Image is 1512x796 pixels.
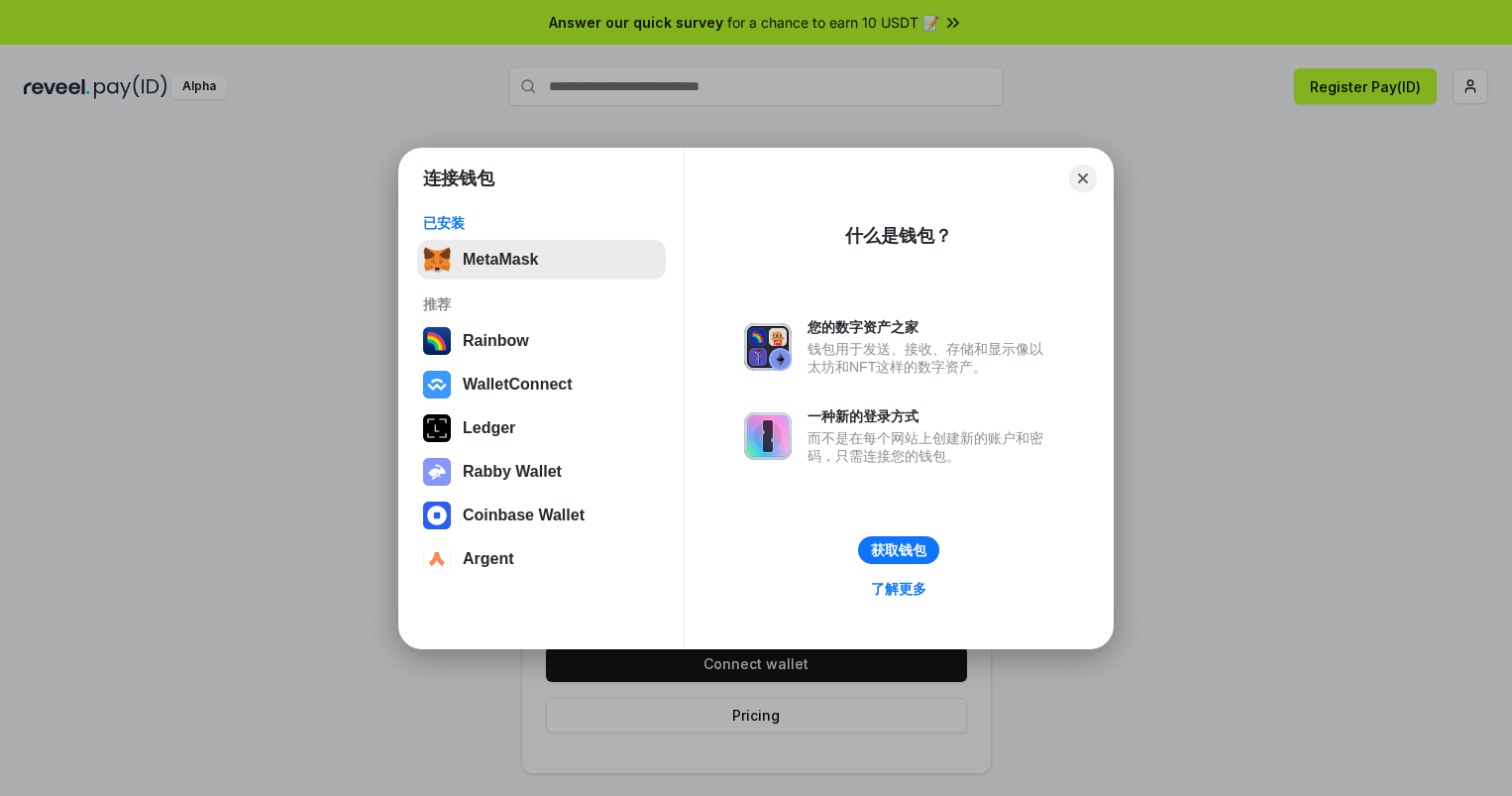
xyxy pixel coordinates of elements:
div: 已安装 [423,214,660,232]
img: svg+xml,%3Csvg%20xmlns%3D%22http%3A%2F%2Fwww.w3.org%2F2000%2Fsvg%22%20fill%3D%22none%22%20viewBox... [744,412,792,460]
div: Rabby Wallet [463,463,562,481]
img: svg+xml,%3Csvg%20xmlns%3D%22http%3A%2F%2Fwww.w3.org%2F2000%2Fsvg%22%20fill%3D%22none%22%20viewBox... [423,458,451,486]
div: Coinbase Wallet [463,507,585,524]
button: Rabby Wallet [417,452,666,492]
img: svg+xml,%3Csvg%20width%3D%22120%22%20height%3D%22120%22%20viewBox%3D%220%200%20120%20120%22%20fil... [423,327,451,355]
button: WalletConnect [417,365,666,404]
img: svg+xml,%3Csvg%20width%3D%2228%22%20height%3D%2228%22%20viewBox%3D%220%200%2028%2028%22%20fill%3D... [423,371,451,398]
div: 而不是在每个网站上创建新的账户和密码，只需连接您的钱包。 [808,429,1053,465]
div: 一种新的登录方式 [808,407,1053,425]
div: Rainbow [463,332,529,350]
h1: 连接钱包 [423,167,494,190]
div: 推荐 [423,295,660,313]
a: 了解更多 [859,576,938,602]
div: Argent [463,550,514,568]
button: Rainbow [417,321,666,361]
button: Ledger [417,408,666,448]
img: svg+xml,%3Csvg%20width%3D%2228%22%20height%3D%2228%22%20viewBox%3D%220%200%2028%2028%22%20fill%3D... [423,502,451,529]
button: 获取钱包 [858,536,939,564]
div: Ledger [463,419,515,437]
div: 了解更多 [871,580,926,598]
button: Close [1069,165,1097,192]
img: svg+xml,%3Csvg%20width%3D%2228%22%20height%3D%2228%22%20viewBox%3D%220%200%2028%2028%22%20fill%3D... [423,545,451,573]
button: Argent [417,539,666,579]
img: svg+xml,%3Csvg%20fill%3D%22none%22%20height%3D%2233%22%20viewBox%3D%220%200%2035%2033%22%20width%... [423,246,451,274]
div: MetaMask [463,251,538,269]
img: svg+xml,%3Csvg%20xmlns%3D%22http%3A%2F%2Fwww.w3.org%2F2000%2Fsvg%22%20width%3D%2228%22%20height%3... [423,414,451,442]
div: 您的数字资产之家 [808,318,1053,336]
img: svg+xml,%3Csvg%20xmlns%3D%22http%3A%2F%2Fwww.w3.org%2F2000%2Fsvg%22%20fill%3D%22none%22%20viewBox... [744,323,792,371]
div: WalletConnect [463,376,573,394]
button: Coinbase Wallet [417,496,666,535]
div: 获取钱包 [871,541,926,559]
div: 钱包用于发送、接收、存储和显示像以太坊和NFT这样的数字资产。 [808,340,1053,376]
div: 什么是钱包？ [845,224,952,248]
button: MetaMask [417,240,666,280]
